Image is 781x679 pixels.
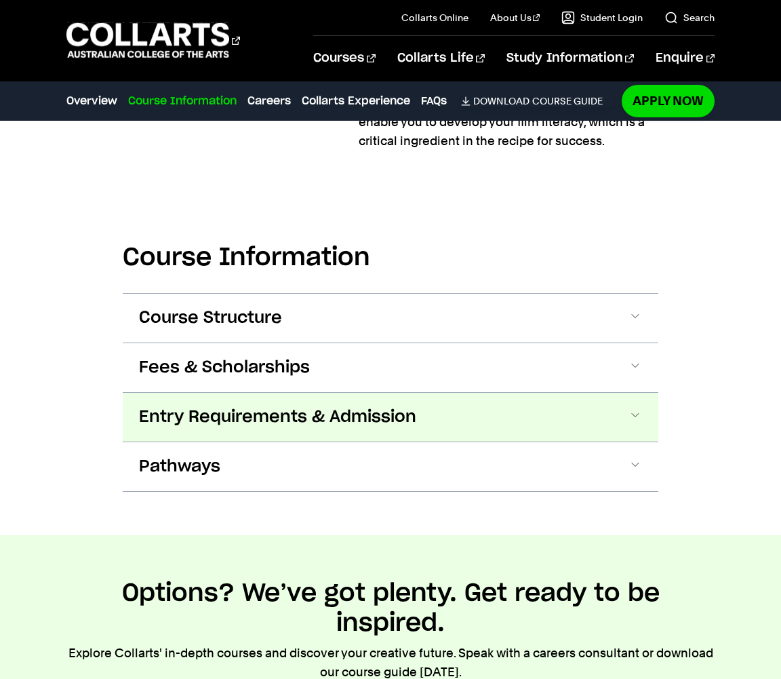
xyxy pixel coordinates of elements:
[247,93,291,109] a: Careers
[128,93,237,109] a: Course Information
[123,393,658,442] button: Entry Requirements & Admission
[123,243,658,273] h2: Course Information
[313,36,375,81] a: Courses
[66,93,117,109] a: Overview
[66,21,240,60] div: Go to homepage
[397,36,485,81] a: Collarts Life
[123,294,658,343] button: Course Structure
[139,406,416,428] span: Entry Requirements & Admission
[421,93,447,109] a: FAQs
[656,36,715,81] a: Enquire
[139,456,220,478] span: Pathways
[66,579,715,638] h2: Options? We’ve got plenty. Get ready to be inspired.
[139,357,310,379] span: Fees & Scholarships
[302,93,410,109] a: Collarts Experience
[490,11,540,24] a: About Us
[506,36,634,81] a: Study Information
[123,343,658,392] button: Fees & Scholarships
[561,11,643,24] a: Student Login
[664,11,715,24] a: Search
[139,307,282,329] span: Course Structure
[401,11,468,24] a: Collarts Online
[622,85,715,117] a: Apply Now
[123,442,658,491] button: Pathways
[461,95,614,107] a: DownloadCourse Guide
[473,95,529,107] span: Download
